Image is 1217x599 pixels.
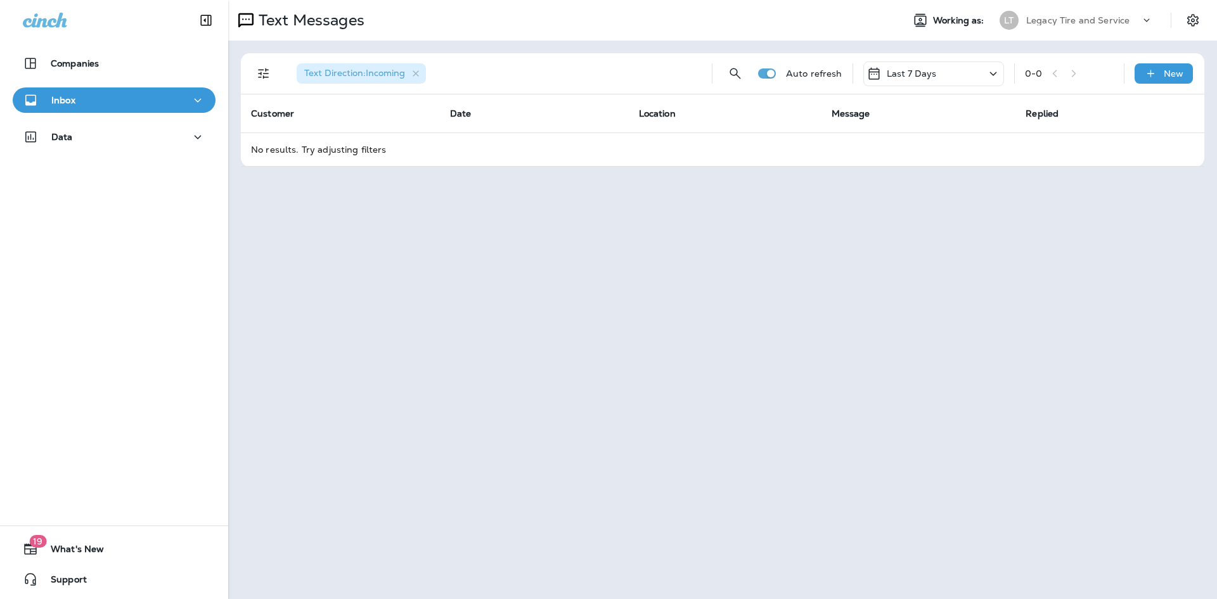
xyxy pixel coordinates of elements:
[241,132,1204,166] td: No results. Try adjusting filters
[1164,68,1183,79] p: New
[38,574,87,589] span: Support
[1182,9,1204,32] button: Settings
[1026,108,1059,119] span: Replied
[13,51,216,76] button: Companies
[29,535,46,548] span: 19
[13,567,216,592] button: Support
[1025,68,1042,79] div: 0 - 0
[51,58,99,68] p: Companies
[304,67,405,79] span: Text Direction : Incoming
[639,108,676,119] span: Location
[832,108,870,119] span: Message
[51,95,75,105] p: Inbox
[887,68,937,79] p: Last 7 Days
[188,8,224,33] button: Collapse Sidebar
[38,544,104,559] span: What's New
[251,108,294,119] span: Customer
[51,132,73,142] p: Data
[297,63,426,84] div: Text Direction:Incoming
[13,124,216,150] button: Data
[933,15,987,26] span: Working as:
[13,536,216,562] button: 19What's New
[251,61,276,86] button: Filters
[1000,11,1019,30] div: LT
[254,11,364,30] p: Text Messages
[450,108,472,119] span: Date
[786,68,842,79] p: Auto refresh
[13,87,216,113] button: Inbox
[1026,15,1130,25] p: Legacy Tire and Service
[723,61,748,86] button: Search Messages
